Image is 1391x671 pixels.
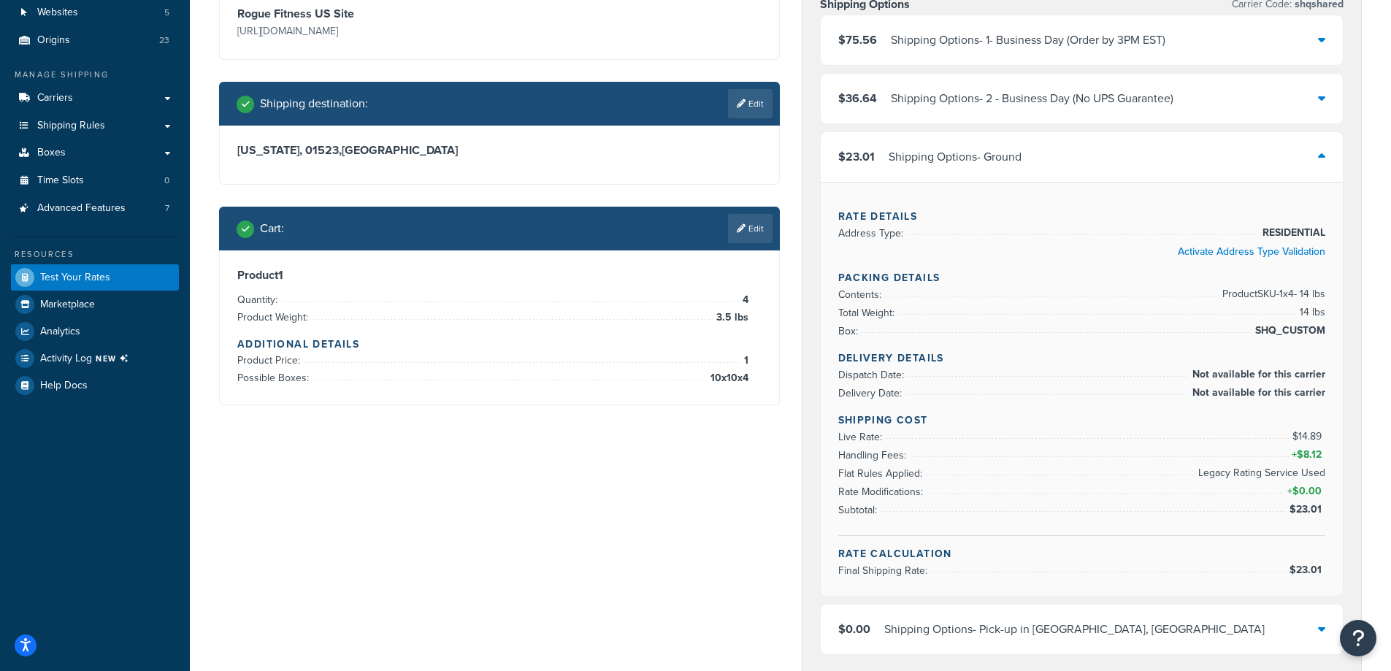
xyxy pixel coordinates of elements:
span: $8.12 [1297,447,1325,462]
a: Marketplace [11,291,179,318]
span: + [1284,483,1325,500]
span: Test Your Rates [40,272,110,284]
span: Address Type: [838,226,907,241]
h4: Delivery Details [838,350,1326,366]
p: [URL][DOMAIN_NAME] [237,21,496,42]
a: Shipping Rules [11,112,179,139]
h3: Product 1 [237,268,762,283]
span: Websites [37,7,78,19]
a: Activate Address Type Validation [1178,244,1325,259]
div: Resources [11,248,179,261]
span: Product Price: [237,353,304,368]
li: [object Object] [11,345,179,372]
span: NEW [96,353,134,364]
span: Handling Fees: [838,448,910,463]
span: Rate Modifications: [838,484,927,499]
span: + [1289,446,1325,464]
a: Time Slots0 [11,167,179,194]
span: 3.5 lbs [713,309,748,326]
span: 7 [165,202,169,215]
span: Product SKU-1 x 4 - 14 lbs [1219,285,1325,303]
h3: Rogue Fitness US Site [237,7,496,21]
span: Subtotal: [838,502,881,518]
div: Manage Shipping [11,69,179,81]
span: Flat Rules Applied: [838,466,926,481]
span: RESIDENTIAL [1259,224,1325,242]
h2: Cart : [260,222,284,235]
span: 10x10x4 [707,369,748,387]
span: Help Docs [40,380,88,392]
span: Quantity: [237,292,281,307]
a: Edit [728,214,773,243]
span: $75.56 [838,31,877,48]
span: Time Slots [37,175,84,187]
span: Total Weight: [838,305,898,321]
a: Help Docs [11,372,179,399]
div: Shipping Options - Pick-up in [GEOGRAPHIC_DATA], [GEOGRAPHIC_DATA] [884,619,1265,640]
a: Edit [728,89,773,118]
span: $36.64 [838,90,877,107]
div: Shipping Options - 2 - Business Day (No UPS Guarantee) [891,88,1173,109]
span: $14.89 [1292,429,1325,444]
span: Not available for this carrier [1189,366,1325,383]
span: 14 lbs [1296,304,1325,321]
h4: Rate Calculation [838,546,1326,561]
span: Carriers [37,92,73,104]
span: Box: [838,323,862,339]
span: 0 [164,175,169,187]
a: Origins23 [11,27,179,54]
span: $0.00 [1292,483,1325,499]
a: Advanced Features7 [11,195,179,222]
span: $0.00 [838,621,870,637]
span: Dispatch Date: [838,367,908,383]
a: Carriers [11,85,179,112]
span: Advanced Features [37,202,126,215]
span: 4 [739,291,748,309]
h4: Rate Details [838,209,1326,224]
span: SHQ_CUSTOM [1252,322,1325,340]
span: Delivery Date: [838,386,905,401]
span: 1 [740,352,748,369]
div: Shipping Options - Ground [889,147,1022,167]
a: Boxes [11,139,179,166]
a: Test Your Rates [11,264,179,291]
span: Contents: [838,287,885,302]
span: Product Weight: [237,310,312,325]
h2: Shipping destination : [260,97,368,110]
span: Shipping Rules [37,120,105,132]
li: Advanced Features [11,195,179,222]
h3: [US_STATE], 01523 , [GEOGRAPHIC_DATA] [237,143,762,158]
span: Boxes [37,147,66,159]
h4: Shipping Cost [838,413,1326,428]
span: Possible Boxes: [237,370,313,386]
span: Origins [37,34,70,47]
button: Open Resource Center [1340,620,1376,656]
span: Final Shipping Rate: [838,563,931,578]
h4: Additional Details [237,337,762,352]
span: Live Rate: [838,429,886,445]
a: Analytics [11,318,179,345]
span: Activity Log [40,349,134,368]
li: Origins [11,27,179,54]
span: Analytics [40,326,80,338]
a: Activity LogNEW [11,345,179,372]
span: Marketplace [40,299,95,311]
span: $23.01 [838,148,875,165]
span: 23 [159,34,169,47]
span: 5 [164,7,169,19]
div: Shipping Options - 1- Business Day (Order by 3PM EST) [891,30,1165,50]
span: Not available for this carrier [1189,384,1325,402]
span: $23.01 [1290,562,1325,578]
h4: Packing Details [838,270,1326,285]
span: $23.01 [1290,502,1325,517]
li: Time Slots [11,167,179,194]
span: Legacy Rating Service Used [1195,464,1325,482]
